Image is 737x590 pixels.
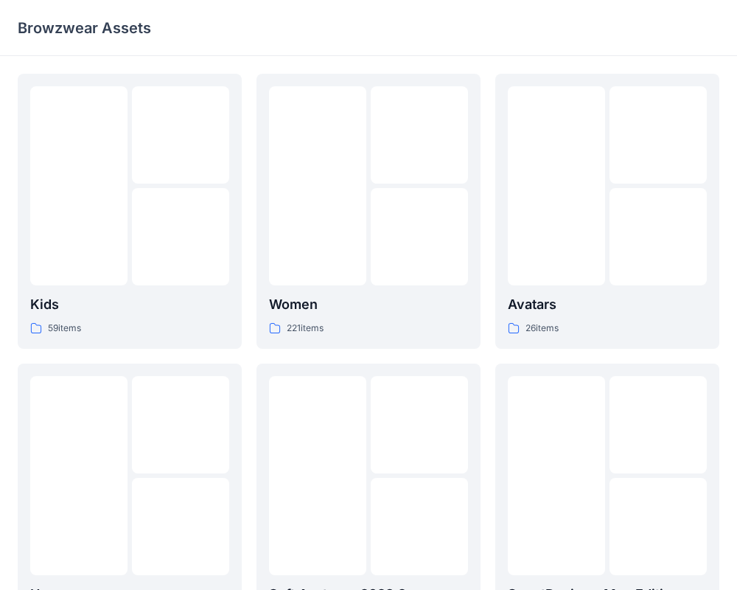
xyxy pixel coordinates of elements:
p: 221 items [287,321,324,336]
a: Women221items [256,74,481,349]
p: 26 items [525,321,559,336]
a: Avatars26items [495,74,719,349]
p: Kids [30,294,229,315]
p: 59 items [48,321,81,336]
p: Women [269,294,468,315]
p: Browzwear Assets [18,18,151,38]
p: Avatars [508,294,707,315]
a: Kids59items [18,74,242,349]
